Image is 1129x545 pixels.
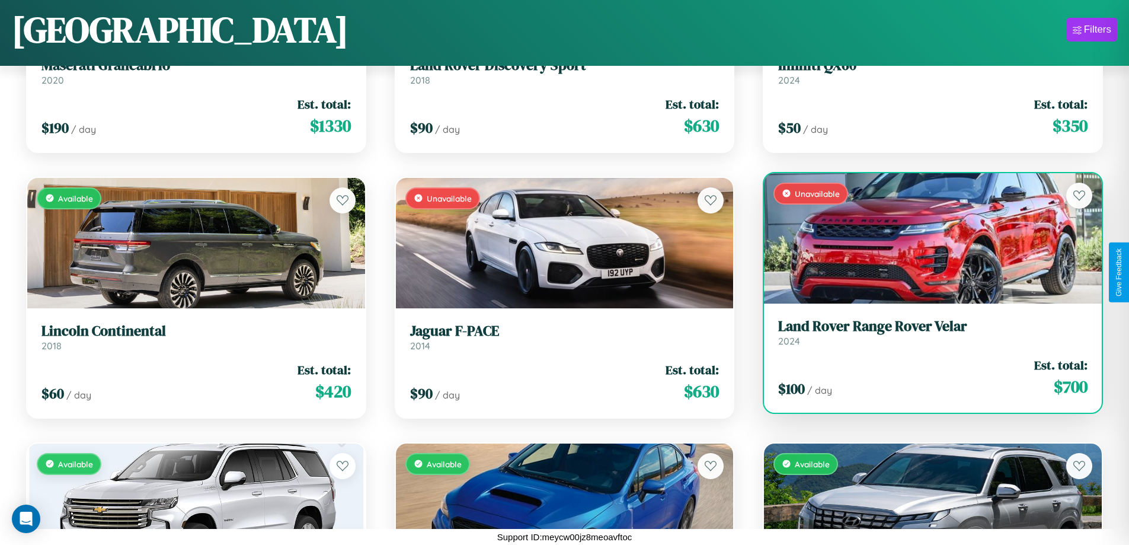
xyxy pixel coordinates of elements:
span: Available [58,459,93,469]
h3: Land Rover Range Rover Velar [778,318,1088,335]
span: / day [807,384,832,396]
a: Land Rover Range Rover Velar2024 [778,318,1088,347]
span: Unavailable [795,189,840,199]
span: $ 630 [684,114,719,138]
span: Available [58,193,93,203]
span: $ 630 [684,380,719,403]
span: Est. total: [666,361,719,378]
span: / day [435,123,460,135]
span: Est. total: [1034,95,1088,113]
span: / day [803,123,828,135]
span: $ 90 [410,384,433,403]
a: Infiniti QX602024 [778,57,1088,86]
h3: Maserati Grancabrio [41,57,351,74]
span: 2018 [41,340,62,352]
span: $ 60 [41,384,64,403]
span: $ 1330 [310,114,351,138]
span: Est. total: [298,95,351,113]
span: 2024 [778,335,800,347]
span: $ 190 [41,118,69,138]
span: Available [795,459,830,469]
span: / day [66,389,91,401]
h3: Land Rover Discovery Sport [410,57,719,74]
span: 2024 [778,74,800,86]
h3: Infiniti QX60 [778,57,1088,74]
span: $ 100 [778,379,805,399]
a: Lincoln Continental2018 [41,323,351,352]
div: Open Intercom Messenger [12,505,40,533]
span: / day [435,389,460,401]
span: 2018 [410,74,430,86]
h3: Lincoln Continental [41,323,351,340]
span: Est. total: [298,361,351,378]
div: Filters [1084,24,1111,36]
p: Support ID: meycw00jz8meoavftoc [497,529,632,545]
span: $ 420 [315,380,351,403]
span: Unavailable [427,193,472,203]
span: 2020 [41,74,64,86]
div: Give Feedback [1115,248,1123,297]
a: Maserati Grancabrio2020 [41,57,351,86]
a: Jaguar F-PACE2014 [410,323,719,352]
span: 2014 [410,340,430,352]
a: Land Rover Discovery Sport2018 [410,57,719,86]
span: / day [71,123,96,135]
h1: [GEOGRAPHIC_DATA] [12,5,348,54]
span: Est. total: [1034,356,1088,374]
h3: Jaguar F-PACE [410,323,719,340]
span: $ 700 [1054,375,1088,399]
span: $ 350 [1053,114,1088,138]
span: $ 50 [778,118,801,138]
button: Filters [1067,18,1117,42]
span: $ 90 [410,118,433,138]
span: Available [427,459,462,469]
span: Est. total: [666,95,719,113]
